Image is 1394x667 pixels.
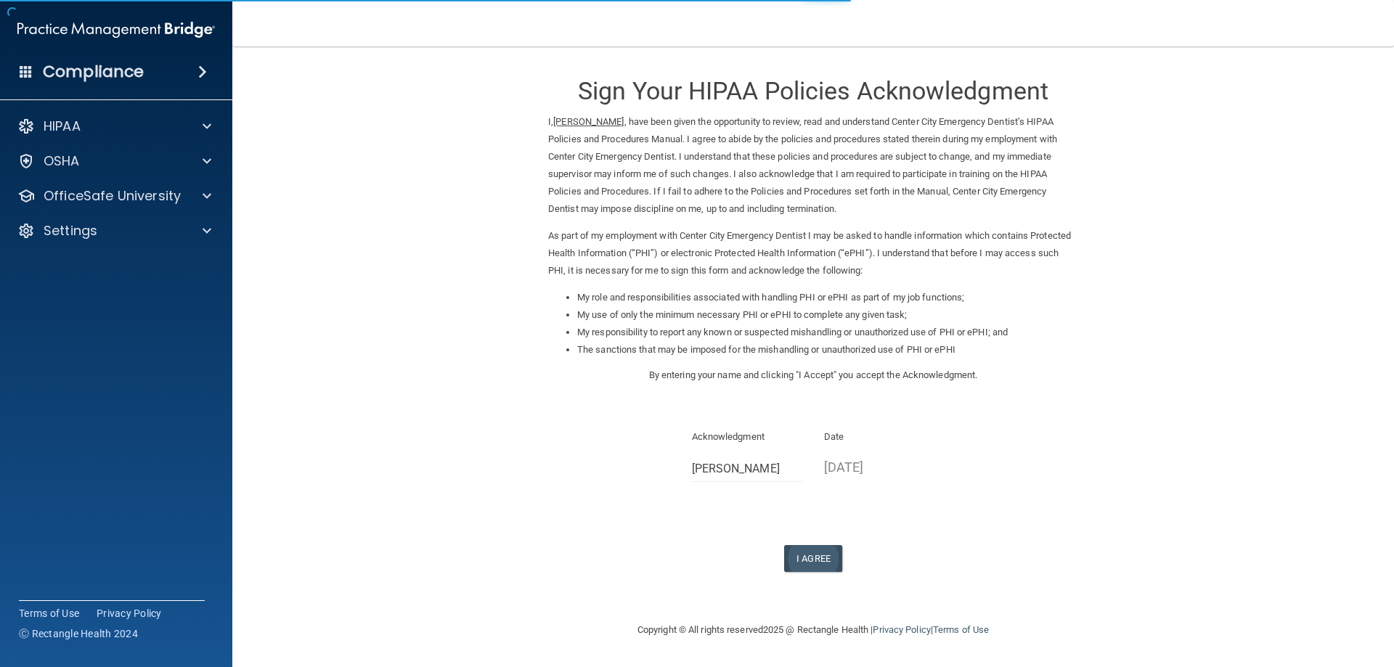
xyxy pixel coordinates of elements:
a: Privacy Policy [873,624,930,635]
a: Terms of Use [933,624,989,635]
p: By entering your name and clicking "I Accept" you accept the Acknowledgment. [548,367,1078,384]
input: Full Name [692,455,803,482]
li: My role and responsibilities associated with handling PHI or ePHI as part of my job functions; [577,289,1078,306]
a: Settings [17,222,211,240]
h4: Compliance [43,62,144,82]
a: Privacy Policy [97,606,162,621]
p: OfficeSafe University [44,187,181,205]
p: Date [824,428,935,446]
a: HIPAA [17,118,211,135]
ins: [PERSON_NAME] [553,116,624,127]
li: My use of only the minimum necessary PHI or ePHI to complete any given task; [577,306,1078,324]
a: Terms of Use [19,606,79,621]
p: HIPAA [44,118,81,135]
a: OfficeSafe University [17,187,211,205]
p: Acknowledgment [692,428,803,446]
li: My responsibility to report any known or suspected mishandling or unauthorized use of PHI or ePHI... [577,324,1078,341]
iframe: Drift Widget Chat Controller [1143,564,1377,622]
a: OSHA [17,152,211,170]
button: I Agree [784,545,842,572]
h3: Sign Your HIPAA Policies Acknowledgment [548,78,1078,105]
p: As part of my employment with Center City Emergency Dentist I may be asked to handle information ... [548,227,1078,279]
p: OSHA [44,152,80,170]
div: Copyright © All rights reserved 2025 @ Rectangle Health | | [548,607,1078,653]
p: I, , have been given the opportunity to review, read and understand Center City Emergency Dentist... [548,113,1078,218]
p: [DATE] [824,455,935,479]
span: Ⓒ Rectangle Health 2024 [19,626,138,641]
img: PMB logo [17,15,215,44]
li: The sanctions that may be imposed for the mishandling or unauthorized use of PHI or ePHI [577,341,1078,359]
p: Settings [44,222,97,240]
